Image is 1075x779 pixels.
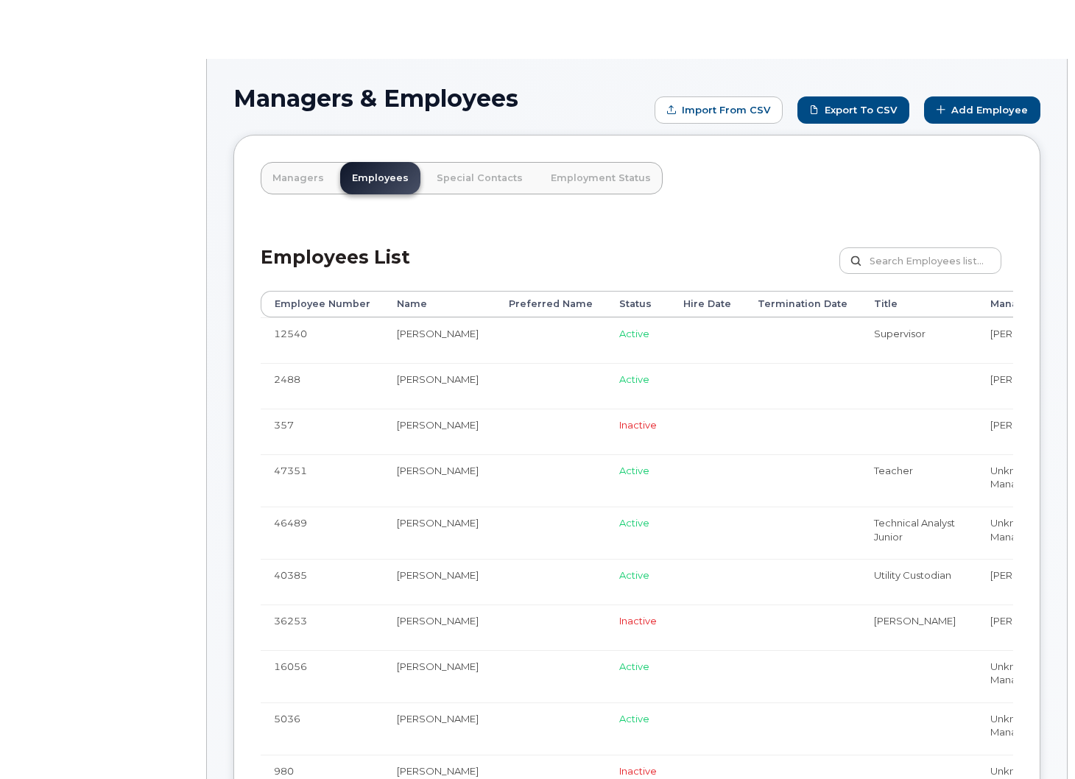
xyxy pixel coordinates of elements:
span: Inactive [619,765,657,777]
td: [PERSON_NAME] [384,363,496,409]
td: [PERSON_NAME] [384,317,496,363]
td: Supervisor [861,317,977,363]
th: Employee Number [261,291,384,317]
td: Utility Custodian [861,559,977,604]
span: Active [619,713,649,725]
span: Inactive [619,615,657,627]
span: Active [619,660,649,672]
h2: Employees List [261,247,410,291]
a: Add Employee [924,96,1040,124]
td: 16056 [261,650,384,702]
a: Employment Status [539,162,663,194]
td: 47351 [261,454,384,507]
td: [PERSON_NAME] [384,559,496,604]
td: 40385 [261,559,384,604]
td: Technical Analyst Junior [861,507,977,559]
td: [PERSON_NAME] [861,604,977,650]
span: Active [619,517,649,529]
a: Export to CSV [797,96,909,124]
td: [PERSON_NAME] [384,604,496,650]
td: [PERSON_NAME] [384,409,496,454]
li: [PERSON_NAME] [990,614,1072,628]
a: Special Contacts [425,162,535,194]
td: 5036 [261,702,384,755]
li: Unknown Manager [990,712,1072,739]
h1: Managers & Employees [233,85,647,111]
th: Preferred Name [496,291,606,317]
a: Managers [261,162,336,194]
th: Name [384,291,496,317]
li: Unknown Manager [990,660,1072,687]
td: 36253 [261,604,384,650]
li: [PERSON_NAME] [990,373,1072,387]
span: Active [619,373,649,385]
form: Import from CSV [655,96,783,124]
td: [PERSON_NAME] [384,650,496,702]
th: Title [861,291,977,317]
td: 12540 [261,317,384,363]
td: 2488 [261,363,384,409]
span: Active [619,328,649,339]
li: [PERSON_NAME] [990,568,1072,582]
td: [PERSON_NAME] [384,702,496,755]
span: Active [619,465,649,476]
span: Active [619,569,649,581]
li: Unknown Manager [990,464,1072,491]
td: 357 [261,409,384,454]
td: 46489 [261,507,384,559]
td: [PERSON_NAME] [384,507,496,559]
span: Inactive [619,419,657,431]
th: Status [606,291,670,317]
a: Employees [340,162,420,194]
td: Teacher [861,454,977,507]
li: Unknown Manager [990,516,1072,543]
li: [PERSON_NAME] [990,418,1072,432]
li: [PERSON_NAME] [990,327,1072,341]
td: [PERSON_NAME] [384,454,496,507]
th: Termination Date [744,291,861,317]
th: Hire Date [670,291,744,317]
